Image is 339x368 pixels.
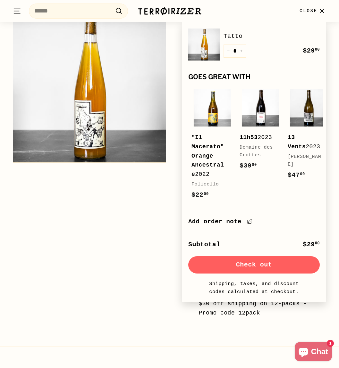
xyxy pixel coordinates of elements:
[188,256,320,274] button: Check out
[288,134,306,150] b: 13 Vents
[293,342,334,363] inbox-online-store-chat: Shopify online store chat
[300,172,305,176] sup: 00
[240,144,275,159] div: Domaine des Grottes
[240,87,281,177] a: 11h532023Domaine des Grottes
[303,47,320,54] span: $29
[208,280,301,296] small: Shipping, taxes, and discount codes calculated at checkout.
[188,217,320,226] label: Add order note
[204,192,208,196] sup: 00
[288,133,323,151] div: 2023
[252,163,257,167] sup: 00
[240,134,258,141] b: 11h53
[315,47,320,52] sup: 00
[191,181,227,188] div: Folicello
[191,87,233,207] a: "Il Macerato" Orange Ancestrale2022Folicello
[240,133,275,142] div: 2023
[188,240,220,250] div: Subtotal
[188,73,320,81] div: Goes great with
[296,2,330,20] button: Close
[236,45,246,58] button: Increase item quantity by one
[191,191,209,199] span: $22
[188,29,220,61] img: Tatto
[288,87,329,187] a: 13 Vents2023[PERSON_NAME]
[315,241,320,246] sup: 00
[303,240,320,250] div: $29
[191,133,227,179] div: 2022
[300,7,318,14] span: Close
[191,134,224,177] b: "Il Macerato" Orange Ancestrale
[224,45,233,58] button: Reduce item quantity by one
[240,162,257,169] span: $39
[288,171,305,179] span: $47
[224,31,320,41] a: Tatto
[288,153,323,168] div: [PERSON_NAME]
